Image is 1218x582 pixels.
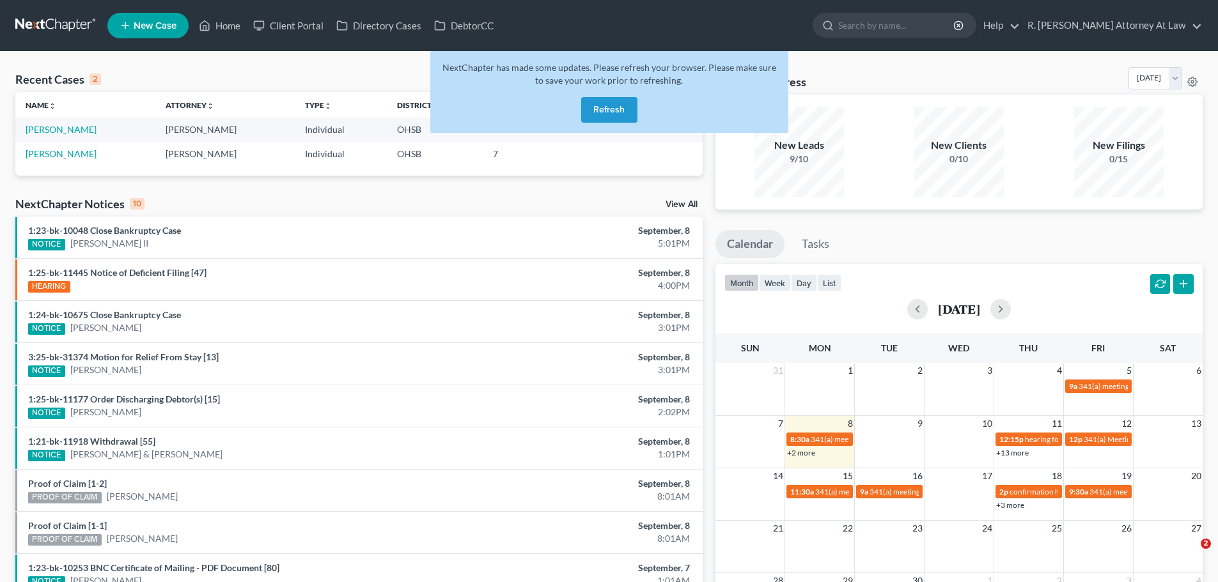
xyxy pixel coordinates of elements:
[28,450,65,461] div: NOTICE
[1160,342,1176,353] span: Sat
[166,100,214,110] a: Attorneyunfold_more
[1019,342,1038,353] span: Thu
[330,14,428,37] a: Directory Cases
[28,365,65,377] div: NOTICE
[772,468,785,484] span: 14
[478,406,690,418] div: 2:02PM
[815,487,939,496] span: 341(a) meeting for [PERSON_NAME]
[28,281,70,293] div: HEARING
[772,363,785,378] span: 31
[1074,153,1164,165] div: 0/15
[666,200,698,209] a: View All
[914,153,1004,165] div: 0/10
[581,97,637,123] button: Refresh
[26,148,97,159] a: [PERSON_NAME]
[478,266,690,279] div: September, 8
[1021,14,1202,37] a: R. [PERSON_NAME] Attorney At Law
[1195,363,1203,378] span: 6
[28,225,181,236] a: 1:23-bk-10048 Close Bankruptcy Case
[478,435,690,448] div: September, 8
[26,100,56,110] a: Nameunfold_more
[28,267,207,278] a: 1:25-bk-11445 Notice of Deficient Filing [47]
[1010,487,1153,496] span: confirmation hearing for [PERSON_NAME]
[724,274,759,291] button: month
[28,408,65,419] div: NOTICE
[28,436,155,447] a: 1:21-bk-11918 Withdrawal [55]
[442,62,776,86] span: NextChapter has made some updates. Please refresh your browser. Please make sure to save your wor...
[207,102,214,110] i: unfold_more
[397,100,439,110] a: Districtunfold_more
[15,72,101,87] div: Recent Cases
[916,363,924,378] span: 2
[759,274,791,291] button: week
[478,562,690,574] div: September, 7
[1190,468,1203,484] span: 20
[1074,138,1164,153] div: New Filings
[49,102,56,110] i: unfold_more
[478,532,690,545] div: 8:01AM
[981,416,994,431] span: 10
[841,521,854,536] span: 22
[247,14,330,37] a: Client Portal
[911,521,924,536] span: 23
[387,142,483,165] td: OHSB
[478,490,690,503] div: 8:01AM
[847,416,854,431] span: 8
[70,321,141,334] a: [PERSON_NAME]
[715,230,785,258] a: Calendar
[483,142,581,165] td: 7
[1069,487,1088,496] span: 9:30a
[790,487,814,496] span: 11:30a
[999,487,1008,496] span: 2p
[28,309,181,320] a: 1:24-bk-10675 Close Bankruptcy Case
[1069,381,1077,391] span: 9a
[70,237,148,250] a: [PERSON_NAME] II
[791,274,817,291] button: day
[70,406,141,418] a: [PERSON_NAME]
[777,416,785,431] span: 7
[70,364,141,376] a: [PERSON_NAME]
[15,196,144,211] div: NextChapter Notices
[838,13,955,37] input: Search by name...
[1120,416,1133,431] span: 12
[809,342,831,353] span: Mon
[1190,521,1203,536] span: 27
[948,342,969,353] span: Wed
[847,363,854,378] span: 1
[478,321,690,334] div: 3:01PM
[324,102,332,110] i: unfold_more
[1120,468,1133,484] span: 19
[305,100,332,110] a: Typeunfold_more
[754,153,844,165] div: 9/10
[478,519,690,532] div: September, 8
[192,14,247,37] a: Home
[28,323,65,335] div: NOTICE
[28,239,65,250] div: NOTICE
[478,309,690,321] div: September, 8
[1201,539,1211,549] span: 2
[28,492,102,503] div: PROOF OF CLAIM
[911,468,924,484] span: 16
[1120,521,1133,536] span: 26
[155,118,295,141] td: [PERSON_NAME]
[860,487,868,496] span: 9a
[428,14,500,37] a: DebtorCC
[1050,521,1063,536] span: 25
[387,118,483,141] td: OHSB
[986,363,994,378] span: 3
[130,198,144,210] div: 10
[478,351,690,364] div: September, 8
[70,448,223,461] a: [PERSON_NAME] & [PERSON_NAME]
[478,448,690,461] div: 1:01PM
[1050,468,1063,484] span: 18
[28,520,107,531] a: Proof of Claim [1-1]
[478,279,690,292] div: 4:00PM
[938,302,980,316] h2: [DATE]
[977,14,1020,37] a: Help
[1125,363,1133,378] span: 5
[754,138,844,153] div: New Leads
[790,230,841,258] a: Tasks
[996,500,1024,510] a: +3 more
[1190,416,1203,431] span: 13
[1056,363,1063,378] span: 4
